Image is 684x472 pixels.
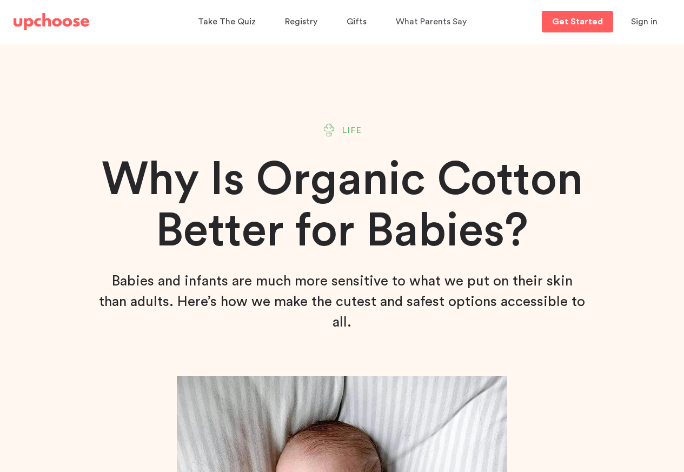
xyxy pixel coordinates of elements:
a: UpChoose [14,11,89,33]
a: Take The Quiz [198,11,259,32]
a: Registry [285,11,321,32]
button: Sign in [617,11,671,32]
span: Sign in [631,17,658,26]
span: Gifts [347,17,367,26]
span: What Parents Say [396,17,467,26]
span: Life [342,124,362,137]
a: Get Started [542,11,613,32]
img: Plant [322,123,336,137]
h1: Why Is Organic Cotton Better for Babies? [58,154,627,257]
img: UpChoose [14,13,89,30]
span: Take The Quiz [198,17,256,26]
a: Gifts [347,11,370,32]
a: What Parents Say [396,11,470,32]
p: Babies and infants are much more sensitive to what we put on their skin than adults. Here’s how w... [99,271,586,333]
span: Registry [285,17,317,26]
p: Get Started [552,17,603,26]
